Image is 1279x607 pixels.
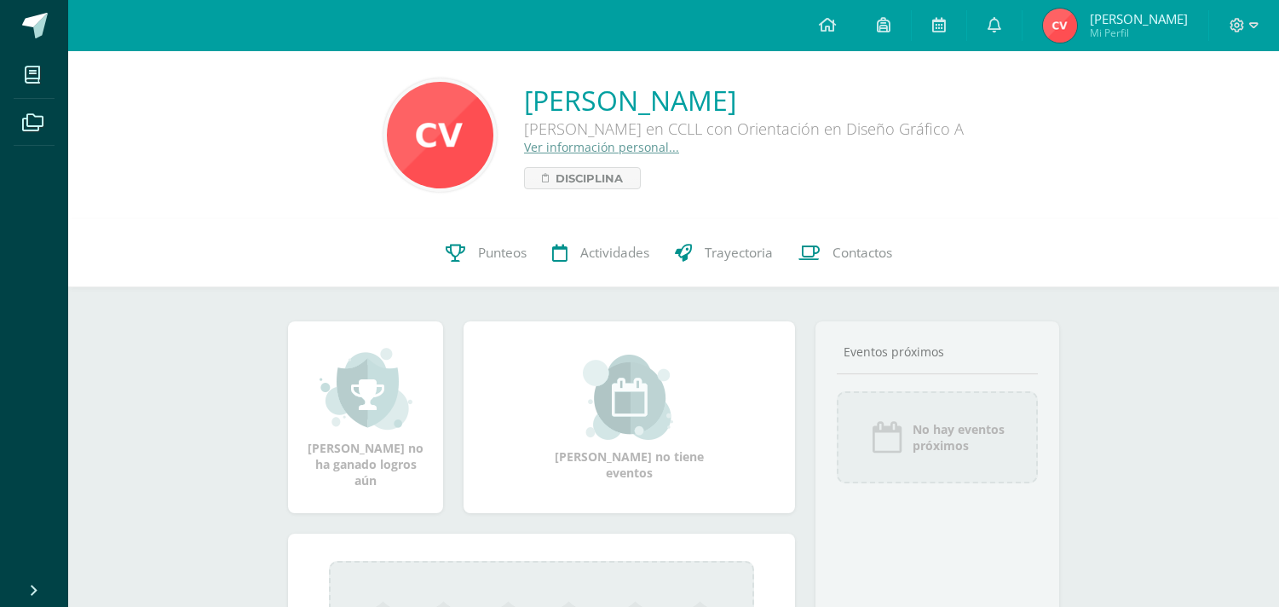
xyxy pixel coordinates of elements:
[387,82,493,188] img: b5157b346072887b73fdfb6365be014b.png
[833,244,892,262] span: Contactos
[433,219,539,287] a: Punteos
[524,139,679,155] a: Ver información personal...
[539,219,662,287] a: Actividades
[786,219,905,287] a: Contactos
[1043,9,1077,43] img: f7d98b0250eaca680538efeb57171008.png
[556,168,623,188] span: Disciplina
[320,346,412,431] img: achievement_small.png
[705,244,773,262] span: Trayectoria
[524,167,641,189] a: Disciplina
[478,244,527,262] span: Punteos
[583,355,676,440] img: event_small.png
[580,244,649,262] span: Actividades
[1090,10,1188,27] span: [PERSON_NAME]
[1090,26,1188,40] span: Mi Perfil
[524,119,964,139] div: [PERSON_NAME] en CCLL con Orientación en Diseño Gráfico A
[524,82,964,119] a: [PERSON_NAME]
[662,219,786,287] a: Trayectoria
[544,355,715,481] div: [PERSON_NAME] no tiene eventos
[913,421,1005,454] span: No hay eventos próximos
[305,346,426,488] div: [PERSON_NAME] no ha ganado logros aún
[837,344,1038,360] div: Eventos próximos
[870,420,904,454] img: event_icon.png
